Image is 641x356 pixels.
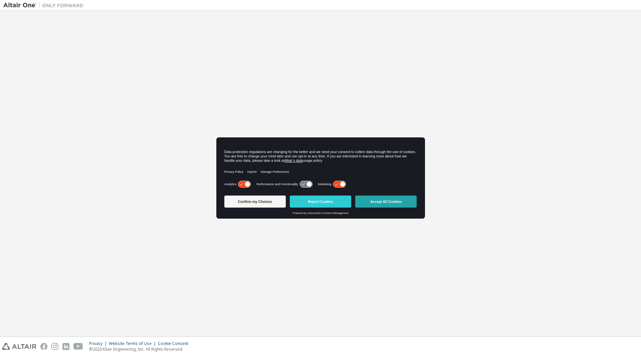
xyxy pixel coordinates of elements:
img: youtube.svg [73,343,83,350]
div: Cookie Consent [158,341,192,346]
img: linkedin.svg [62,343,69,350]
img: instagram.svg [51,343,58,350]
img: altair_logo.svg [2,343,36,350]
img: facebook.svg [40,343,47,350]
div: Privacy [89,341,109,346]
div: Website Terms of Use [109,341,158,346]
p: © 2025 Altair Engineering, Inc. All Rights Reserved. [89,346,192,352]
img: Altair One [3,2,87,9]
